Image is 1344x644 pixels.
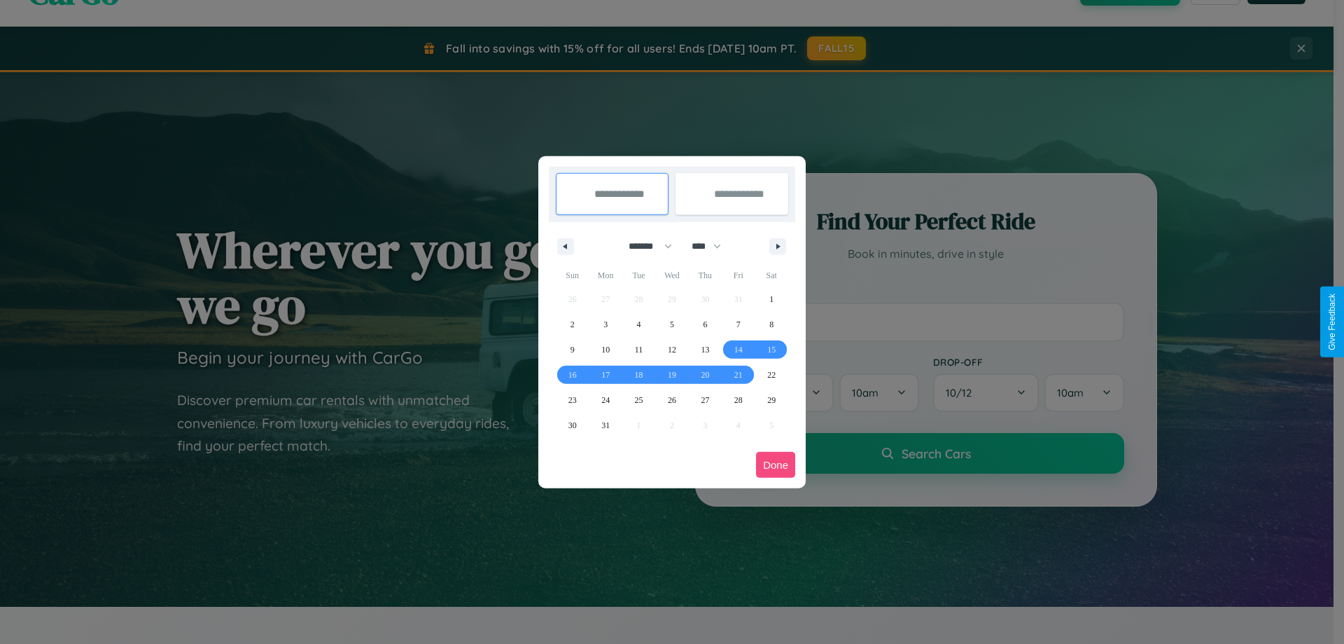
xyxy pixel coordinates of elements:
[689,388,722,413] button: 27
[670,312,674,337] span: 5
[589,337,622,362] button: 10
[655,388,688,413] button: 26
[601,362,610,388] span: 17
[589,264,622,287] span: Mon
[668,337,676,362] span: 12
[689,312,722,337] button: 6
[767,337,776,362] span: 15
[769,312,773,337] span: 8
[736,312,741,337] span: 7
[637,312,641,337] span: 4
[635,362,643,388] span: 18
[635,337,643,362] span: 11
[601,388,610,413] span: 24
[755,337,788,362] button: 15
[556,337,589,362] button: 9
[655,362,688,388] button: 19
[767,388,776,413] span: 29
[622,264,655,287] span: Tue
[603,312,608,337] span: 3
[570,337,575,362] span: 9
[589,362,622,388] button: 17
[722,362,755,388] button: 21
[568,388,577,413] span: 23
[689,264,722,287] span: Thu
[755,264,788,287] span: Sat
[635,388,643,413] span: 25
[655,264,688,287] span: Wed
[722,388,755,413] button: 28
[722,312,755,337] button: 7
[589,312,622,337] button: 3
[622,312,655,337] button: 4
[601,413,610,438] span: 31
[767,362,776,388] span: 22
[1327,294,1337,350] div: Give Feedback
[668,362,676,388] span: 19
[655,337,688,362] button: 12
[622,388,655,413] button: 25
[689,337,722,362] button: 13
[734,337,743,362] span: 14
[622,362,655,388] button: 18
[655,312,688,337] button: 5
[556,388,589,413] button: 23
[556,312,589,337] button: 2
[734,388,743,413] span: 28
[755,388,788,413] button: 29
[701,337,709,362] span: 13
[589,388,622,413] button: 24
[701,388,709,413] span: 27
[734,362,743,388] span: 21
[601,337,610,362] span: 10
[570,312,575,337] span: 2
[701,362,709,388] span: 20
[703,312,707,337] span: 6
[689,362,722,388] button: 20
[769,287,773,312] span: 1
[556,264,589,287] span: Sun
[722,264,755,287] span: Fri
[756,452,795,478] button: Done
[622,337,655,362] button: 11
[568,362,577,388] span: 16
[755,362,788,388] button: 22
[755,312,788,337] button: 8
[556,413,589,438] button: 30
[556,362,589,388] button: 16
[589,413,622,438] button: 31
[755,287,788,312] button: 1
[668,388,676,413] span: 26
[722,337,755,362] button: 14
[568,413,577,438] span: 30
